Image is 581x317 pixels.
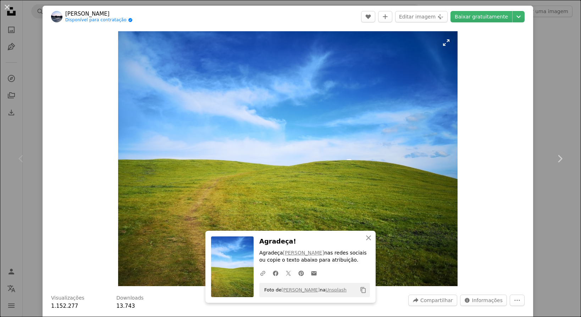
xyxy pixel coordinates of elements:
h3: Visualizações [51,295,84,302]
a: Próximo [538,125,581,193]
span: 1.152.277 [51,303,78,309]
img: Ir para o perfil de Hongru Wang [51,11,62,22]
a: Compartilhar no Facebook [269,266,282,280]
button: Copiar para a área de transferência [357,284,369,296]
button: Mais ações [510,295,525,306]
button: Estatísticas desta imagem [460,295,507,306]
a: Compartilhar no Pinterest [295,266,308,280]
span: 13.743 [116,303,135,309]
a: Baixar gratuitamente [450,11,512,22]
a: [PERSON_NAME] [281,287,320,293]
button: Compartilhar esta imagem [408,295,457,306]
button: Curtir [361,11,375,22]
button: Adicionar à coleção [378,11,392,22]
button: Escolha o tamanho do download [513,11,525,22]
a: Compartilhar por e-mail [308,266,320,280]
img: campo de grama verde sob o céu azul durante o dia [118,31,458,286]
span: Foto de na [261,284,347,296]
p: Agradeça nas redes sociais ou copie o texto abaixo para atribuição. [259,250,370,264]
a: Disponível para contratação [65,17,133,23]
button: Ampliar esta imagem [118,31,458,286]
span: Informações [472,295,503,306]
a: Compartilhar no Twitter [282,266,295,280]
button: Editar imagem [395,11,448,22]
h3: Downloads [116,295,144,302]
a: [PERSON_NAME] [283,250,324,256]
h3: Agradeça! [259,236,370,247]
a: Unsplash [326,287,347,293]
a: [PERSON_NAME] [65,10,133,17]
span: Compartilhar [420,295,453,306]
